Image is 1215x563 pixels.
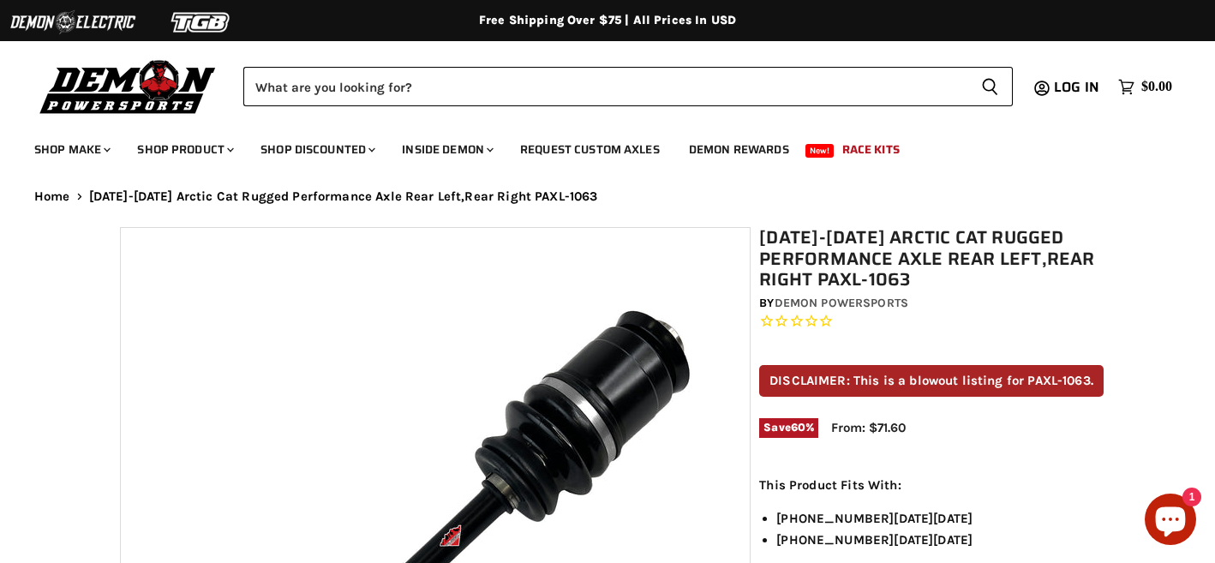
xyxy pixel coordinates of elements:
[243,67,1013,106] form: Product
[1054,76,1099,98] span: Log in
[89,189,598,204] span: [DATE]-[DATE] Arctic Cat Rugged Performance Axle Rear Left,Rear Right PAXL-1063
[791,421,805,434] span: 60
[507,132,673,167] a: Request Custom Axles
[1141,79,1172,95] span: $0.00
[34,56,222,117] img: Demon Powersports
[1046,80,1110,95] a: Log in
[805,144,835,158] span: New!
[248,132,386,167] a: Shop Discounted
[776,530,1103,550] li: [PHONE_NUMBER][DATE][DATE]
[759,294,1103,313] div: by
[243,67,967,106] input: Search
[829,132,913,167] a: Race Kits
[759,365,1103,397] p: DISCLAIMER: This is a blowout listing for PAXL-1063.
[124,132,244,167] a: Shop Product
[831,420,906,435] span: From: $71.60
[137,6,266,39] img: TGB Logo 2
[34,189,70,204] a: Home
[776,508,1103,529] li: [PHONE_NUMBER][DATE][DATE]
[9,6,137,39] img: Demon Electric Logo 2
[967,67,1013,106] button: Search
[389,132,504,167] a: Inside Demon
[676,132,802,167] a: Demon Rewards
[759,227,1103,290] h1: [DATE]-[DATE] Arctic Cat Rugged Performance Axle Rear Left,Rear Right PAXL-1063
[21,132,121,167] a: Shop Make
[775,296,908,310] a: Demon Powersports
[759,313,1103,331] span: Rated 0.0 out of 5 stars 0 reviews
[1140,494,1201,549] inbox-online-store-chat: Shopify online store chat
[759,475,1103,495] p: This Product Fits With:
[759,418,818,437] span: Save %
[21,125,1168,167] ul: Main menu
[1110,75,1181,99] a: $0.00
